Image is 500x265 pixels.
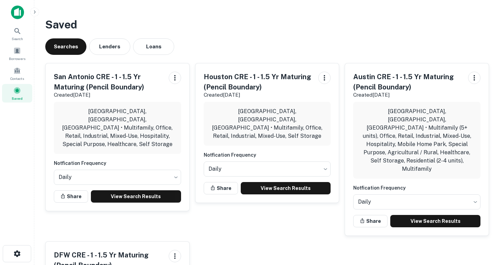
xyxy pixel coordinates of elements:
[2,24,32,43] a: Search
[204,91,313,99] p: Created [DATE]
[54,72,163,92] h5: San Antonio CRE - 1 - 1.5 Yr Maturing (Pencil Boundary)
[209,107,325,140] p: [GEOGRAPHIC_DATA], [GEOGRAPHIC_DATA], [GEOGRAPHIC_DATA] • Multifamily, Office, Retail, Industrial...
[54,190,88,203] button: Share
[204,159,331,179] div: Without label
[133,38,174,55] button: Loans
[10,76,24,81] span: Contacts
[466,210,500,243] iframe: Chat Widget
[45,38,86,55] button: Searches
[12,36,23,41] span: Search
[359,107,475,173] p: [GEOGRAPHIC_DATA], [GEOGRAPHIC_DATA], [GEOGRAPHIC_DATA] • Multifamily (5+ units), Office, Retail,...
[353,192,480,212] div: Without label
[45,16,489,33] h3: Saved
[353,184,480,192] h6: Notfication Frequency
[2,64,32,83] a: Contacts
[11,5,24,19] img: capitalize-icon.png
[91,190,181,203] a: View Search Results
[12,96,23,101] span: Saved
[390,215,480,227] a: View Search Results
[59,107,176,148] p: [GEOGRAPHIC_DATA], [GEOGRAPHIC_DATA], [GEOGRAPHIC_DATA] • Multifamily, Office, Retail, Industrial...
[353,91,463,99] p: Created [DATE]
[353,72,463,92] h5: Austin CRE - 1 - 1.5 Yr Maturing (Pencil Boundary)
[353,215,388,227] button: Share
[204,182,238,194] button: Share
[204,151,331,159] h6: Notfication Frequency
[9,56,25,61] span: Borrowers
[54,159,181,167] h6: Notfication Frequency
[2,44,32,63] a: Borrowers
[241,182,331,194] a: View Search Results
[89,38,130,55] button: Lenders
[2,84,32,103] a: Saved
[204,72,313,92] h5: Houston CRE - 1 - 1.5 Yr Maturing (Pencil Boundary)
[54,91,163,99] p: Created [DATE]
[54,168,181,187] div: Without label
